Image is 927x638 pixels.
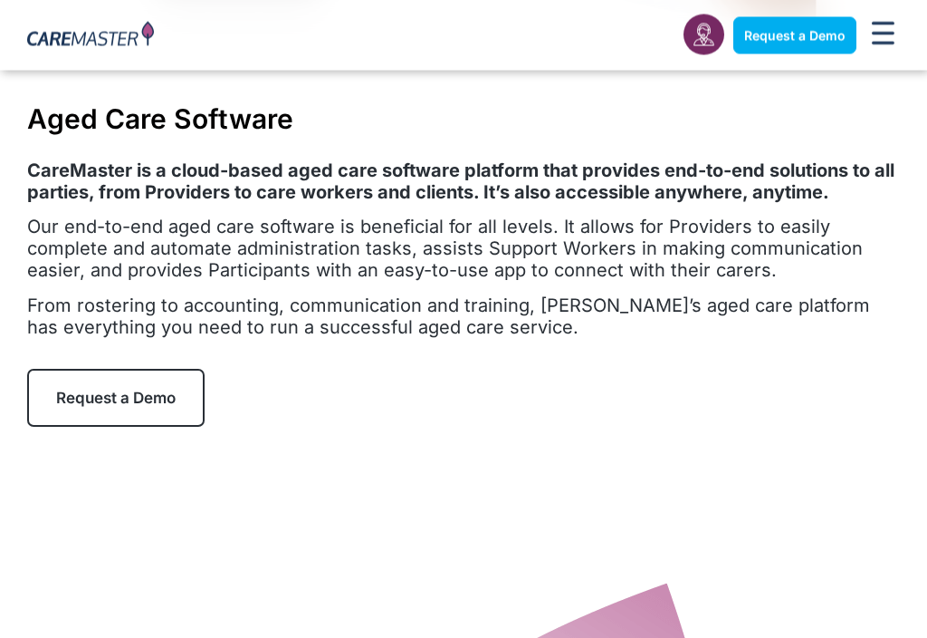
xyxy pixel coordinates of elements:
span: Our end-to-end aged care software is beneficial for all levels. It allows for Providers to easily... [27,217,863,282]
span: Request a Demo [744,28,846,43]
span: From rostering to accounting, communication and training, [PERSON_NAME]’s aged care platform has ... [27,295,870,339]
a: Request a Demo [733,17,856,54]
div: Menu Toggle [865,16,900,55]
h1: Aged Care Software [27,103,900,136]
strong: CareMaster is a cloud-based aged care software platform that provides end-to-end solutions to all... [27,160,894,204]
img: CareMaster Logo [27,22,154,50]
span: Request a Demo [56,390,176,408]
a: Request a Demo [27,370,205,428]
